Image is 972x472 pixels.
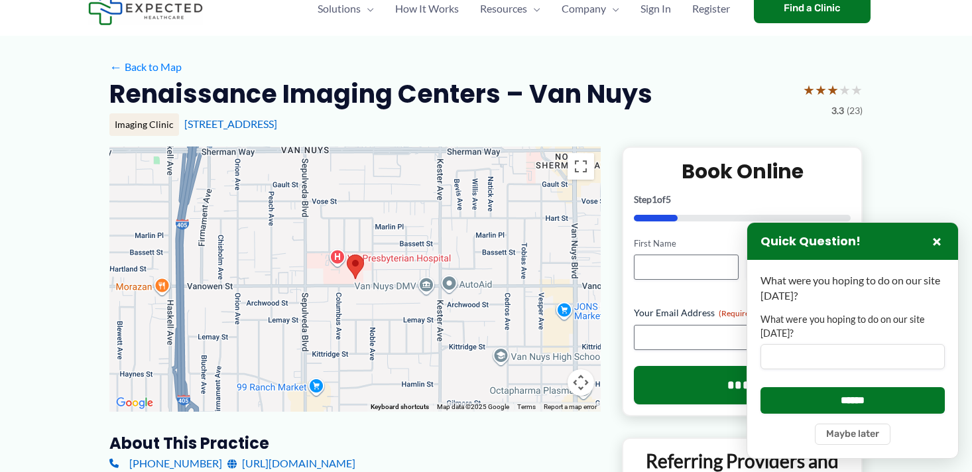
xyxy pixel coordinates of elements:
[113,394,156,412] img: Google
[437,403,509,410] span: Map data ©2025 Google
[517,403,536,410] a: Terms (opens in new tab)
[634,306,851,320] label: Your Email Address
[666,194,671,205] span: 5
[544,403,597,410] a: Report a map error
[719,308,757,318] span: (Required)
[815,78,827,102] span: ★
[634,158,851,184] h2: Book Online
[827,78,839,102] span: ★
[803,78,815,102] span: ★
[568,153,594,180] button: Toggle fullscreen view
[634,237,738,250] label: First Name
[371,402,429,412] button: Keyboard shortcuts
[109,433,601,453] h3: About this practice
[184,117,277,130] a: [STREET_ADDRESS]
[760,313,945,340] label: What were you hoping to do on our site [DATE]?
[568,369,594,396] button: Map camera controls
[760,273,945,303] p: What were you hoping to do on our site [DATE]?
[839,78,851,102] span: ★
[634,195,851,204] p: Step of
[760,234,861,249] h3: Quick Question!
[109,113,179,136] div: Imaging Clinic
[929,233,945,249] button: Close
[109,78,652,110] h2: Renaissance Imaging Centers – Van Nuys
[652,194,657,205] span: 1
[847,102,863,119] span: (23)
[113,394,156,412] a: Open this area in Google Maps (opens a new window)
[815,424,890,445] button: Maybe later
[109,60,122,73] span: ←
[831,102,844,119] span: 3.3
[851,78,863,102] span: ★
[109,57,182,77] a: ←Back to Map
